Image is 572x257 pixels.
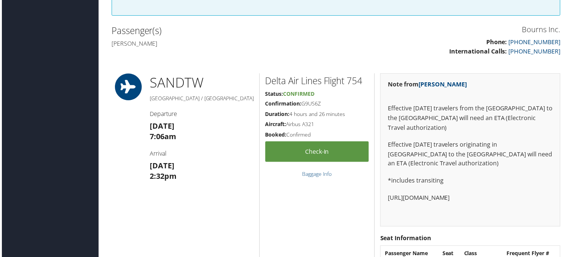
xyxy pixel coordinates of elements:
[265,121,286,128] strong: Aircraft:
[265,111,289,118] strong: Duration:
[419,80,468,89] a: [PERSON_NAME]
[510,48,562,56] a: [PHONE_NUMBER]
[389,95,554,133] p: Effective [DATE] travelers from the [GEOGRAPHIC_DATA] to the [GEOGRAPHIC_DATA] will need an ETA (...
[389,80,468,89] strong: Note from
[389,194,554,204] p: [URL][DOMAIN_NAME]
[265,142,369,163] a: Check-in
[342,24,562,35] h3: Bourns Inc.
[149,162,174,172] strong: [DATE]
[302,171,332,178] a: Baggage Info
[149,95,253,103] h5: [GEOGRAPHIC_DATA] / [GEOGRAPHIC_DATA]
[265,132,369,139] h5: Confirmed
[265,111,369,119] h5: 4 hours and 26 minutes
[149,132,176,142] strong: 7:06am
[265,121,369,129] h5: Airbus A321
[389,177,554,187] p: *includes transiting
[265,132,286,139] strong: Booked:
[381,235,432,244] strong: Seat Information
[265,75,369,88] h2: Delta Air Lines Flight 754
[149,172,176,182] strong: 2:32pm
[283,91,314,98] span: Confirmed
[149,110,253,119] h4: Departure
[487,38,508,46] strong: Phone:
[450,48,508,56] strong: International Calls:
[510,38,562,46] a: [PHONE_NUMBER]
[149,150,253,158] h4: Arrival
[265,101,301,108] strong: Confirmation:
[265,101,369,108] h5: G9US6Z
[389,141,554,169] p: Effective [DATE] travelers originating in [GEOGRAPHIC_DATA] to the [GEOGRAPHIC_DATA] will need an...
[149,122,174,132] strong: [DATE]
[265,91,283,98] strong: Status:
[149,74,253,92] h1: SAN DTW
[110,40,331,48] h4: [PERSON_NAME]
[110,24,331,37] h2: Passenger(s)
